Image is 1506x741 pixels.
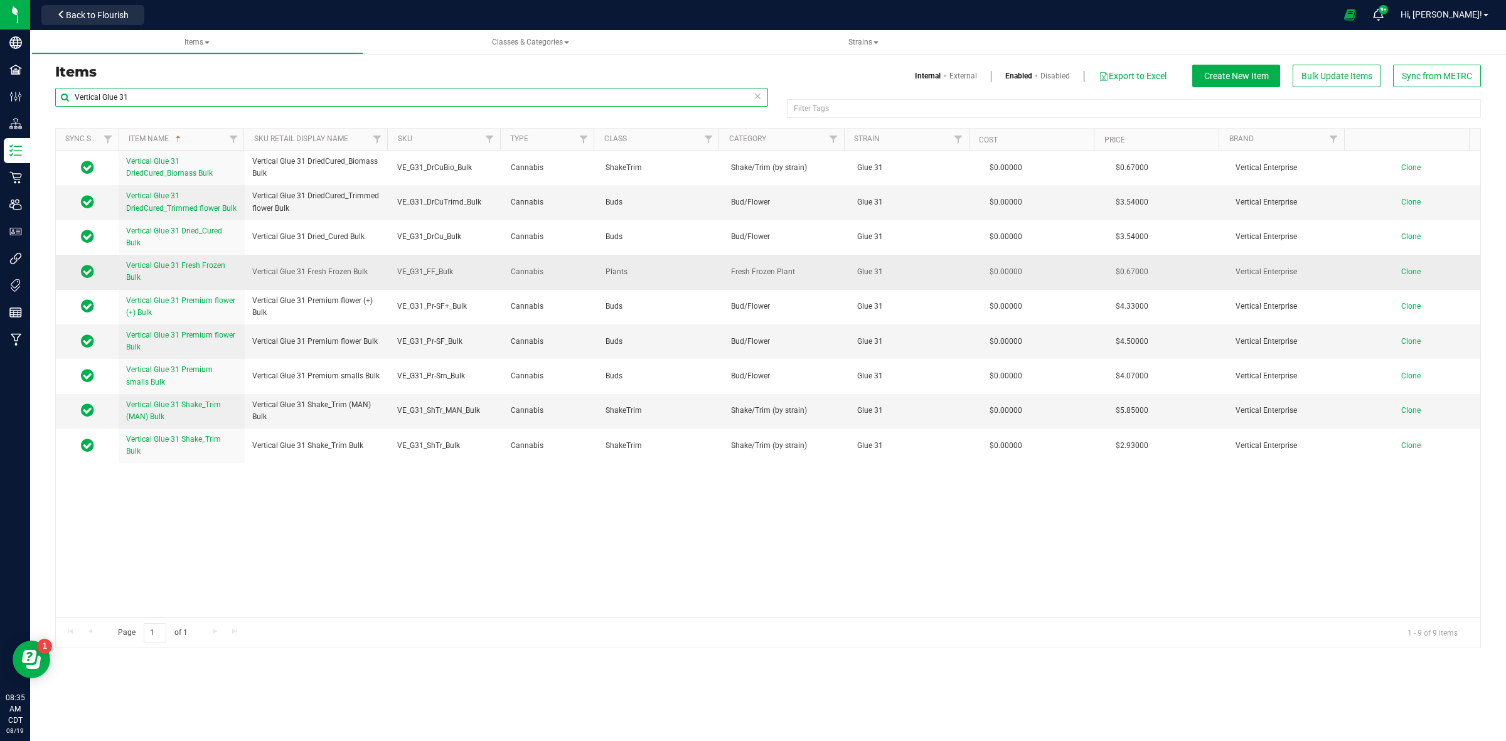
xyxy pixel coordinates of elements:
[729,134,766,143] a: Category
[252,295,382,319] span: Vertical Glue 31 Premium flower (+) Bulk
[823,129,844,150] a: Filter
[983,437,1028,455] span: $0.00000
[1109,193,1155,211] span: $3.54000
[81,193,94,211] span: In Sync
[949,70,977,82] a: External
[1236,301,1347,312] span: Vertical Enterprise
[606,336,717,348] span: Buds
[698,129,718,150] a: Filter
[55,88,768,107] input: Search Item Name, SKU Retail Name, or Part Number
[1109,228,1155,246] span: $3.54000
[857,231,968,243] span: Glue 31
[857,405,968,417] span: Glue 31
[252,440,363,452] span: Vertical Glue 31 Shake_Trim Bulk
[81,228,94,245] span: In Sync
[126,261,225,282] span: Vertical Glue 31 Fresh Frozen Bulk
[857,301,968,312] span: Glue 31
[511,370,590,382] span: Cannabis
[126,364,237,388] a: Vertical Glue 31 Premium smalls Bulk
[1301,71,1372,81] span: Bulk Update Items
[1401,406,1421,415] span: Clone
[126,435,221,456] span: Vertical Glue 31 Shake_Trim Bulk
[606,162,717,174] span: ShakeTrim
[81,437,94,454] span: In Sync
[9,279,22,292] inline-svg: Tags
[37,639,52,654] iframe: Resource center unread badge
[1323,129,1344,150] a: Filter
[397,231,496,243] span: VE_G31_DrCu_Bulk
[1380,8,1386,13] span: 9+
[81,159,94,176] span: In Sync
[9,198,22,211] inline-svg: Users
[126,157,213,178] span: Vertical Glue 31 DriedCured_Biomass Bulk
[13,641,50,678] iframe: Resource center
[1397,623,1468,642] span: 1 - 9 of 9 items
[397,440,496,452] span: VE_G31_ShTr_Bulk
[1109,402,1155,420] span: $5.85000
[511,266,590,278] span: Cannabis
[1236,162,1347,174] span: Vertical Enterprise
[1236,405,1347,417] span: Vertical Enterprise
[9,306,22,319] inline-svg: Reports
[573,129,594,150] a: Filter
[731,301,842,312] span: Bud/Flower
[1401,406,1433,415] a: Clone
[1401,198,1433,206] a: Clone
[948,129,969,150] a: Filter
[1192,65,1280,87] button: Create New Item
[1401,163,1421,172] span: Clone
[9,333,22,346] inline-svg: Manufacturing
[1401,232,1421,241] span: Clone
[397,301,496,312] span: VE_G31_Pr-SF+_Bulk
[1040,70,1070,82] a: Disabled
[397,196,496,208] span: VE_G31_DrCuTrimd_Bulk
[1236,196,1347,208] span: Vertical Enterprise
[1293,65,1380,87] button: Bulk Update Items
[1109,159,1155,177] span: $0.67000
[126,191,237,212] span: Vertical Glue 31 DriedCured_Trimmed flower Bulk
[857,162,968,174] span: Glue 31
[9,36,22,49] inline-svg: Company
[184,38,210,46] span: Items
[606,301,717,312] span: Buds
[6,726,24,735] p: 08/19
[397,266,496,278] span: VE_G31_FF_Bulk
[107,623,198,642] span: Page of 1
[606,370,717,382] span: Buds
[6,692,24,726] p: 08:35 AM CDT
[1204,71,1269,81] span: Create New Item
[511,405,590,417] span: Cannabis
[1393,65,1481,87] button: Sync from METRC
[9,171,22,184] inline-svg: Retail
[1401,337,1421,346] span: Clone
[397,405,496,417] span: VE_G31_ShTr_MAN_Bulk
[1109,263,1155,281] span: $0.67000
[397,370,496,382] span: VE_G31_Pr-Sm_Bulk
[1401,302,1421,311] span: Clone
[1098,65,1167,87] button: Export to Excel
[857,266,968,278] span: Glue 31
[126,260,237,284] a: Vertical Glue 31 Fresh Frozen Bulk
[1401,9,1482,19] span: Hi, [PERSON_NAME]!
[731,162,842,174] span: Shake/Trim (by strain)
[126,156,237,179] a: Vertical Glue 31 DriedCured_Biomass Bulk
[126,434,237,457] a: Vertical Glue 31 Shake_Trim Bulk
[1236,336,1347,348] span: Vertical Enterprise
[854,134,880,143] a: Strain
[81,367,94,385] span: In Sync
[606,266,717,278] span: Plants
[252,190,382,214] span: Vertical Glue 31 DriedCured_Trimmed flower Bulk
[126,331,235,351] span: Vertical Glue 31 Premium flower Bulk
[252,156,382,179] span: Vertical Glue 31 DriedCured_Biomass Bulk
[1401,267,1421,276] span: Clone
[731,405,842,417] span: Shake/Trim (by strain)
[126,296,235,317] span: Vertical Glue 31 Premium flower (+) Bulk
[9,144,22,157] inline-svg: Inventory
[126,227,222,247] span: Vertical Glue 31 Dried_Cured Bulk
[252,399,382,423] span: Vertical Glue 31 Shake_Trim (MAN) Bulk
[126,295,237,319] a: Vertical Glue 31 Premium flower (+) Bulk
[254,134,348,143] a: Sku Retail Display Name
[66,10,129,20] span: Back to Flourish
[983,367,1028,385] span: $0.00000
[252,266,368,278] span: Vertical Glue 31 Fresh Frozen Bulk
